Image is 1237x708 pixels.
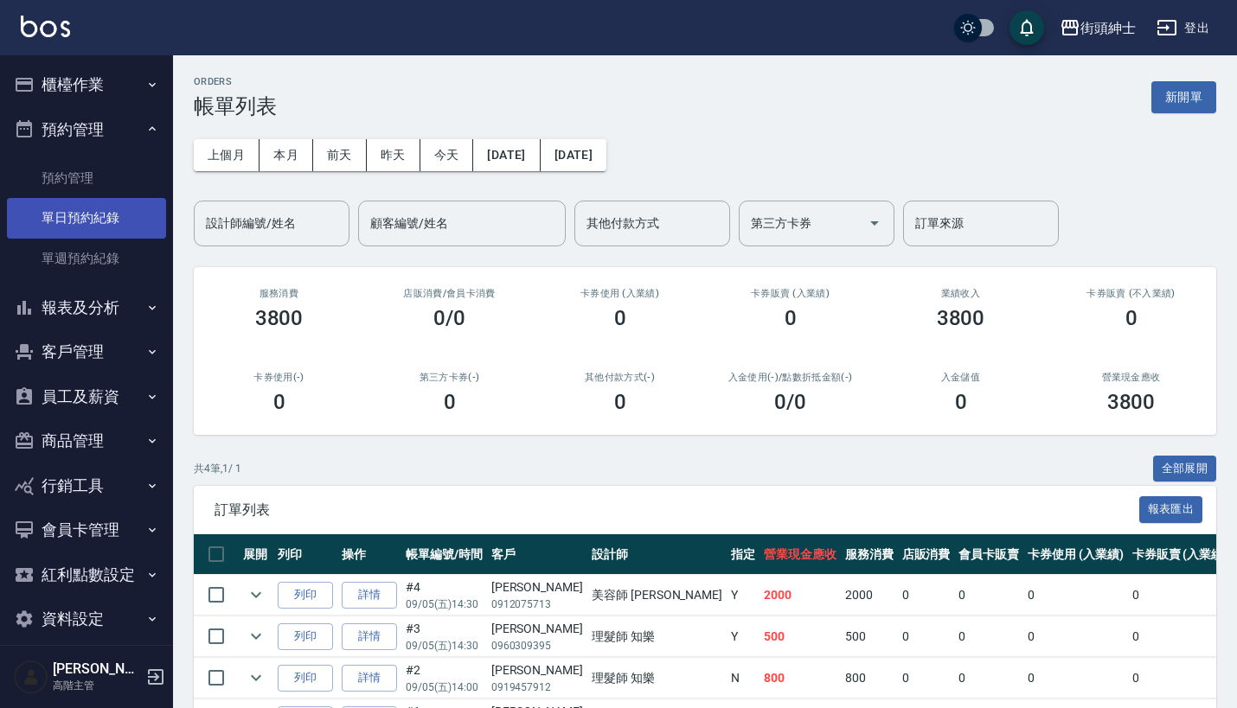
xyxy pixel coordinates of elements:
[401,534,487,575] th: 帳單編號/時間
[194,461,241,476] p: 共 4 筆, 1 / 1
[7,158,166,198] a: 預約管理
[541,139,606,171] button: [DATE]
[954,534,1023,575] th: 會員卡販賣
[587,534,727,575] th: 設計師
[727,575,760,616] td: Y
[7,418,166,463] button: 商品管理
[1128,658,1233,698] td: 0
[555,372,684,383] h2: 其他付款方式(-)
[255,306,304,330] h3: 3800
[1153,456,1217,482] button: 全部展開
[7,329,166,374] button: 客戶管理
[491,596,583,612] p: 0912075713
[243,665,269,691] button: expand row
[1023,534,1128,575] th: 卡券使用 (入業績)
[954,616,1023,657] td: 0
[898,616,955,657] td: 0
[785,306,797,330] h3: 0
[491,620,583,638] div: [PERSON_NAME]
[1139,496,1203,523] button: 報表匯出
[760,658,841,698] td: 800
[420,139,474,171] button: 今天
[487,534,587,575] th: 客戶
[1128,534,1233,575] th: 卡券販賣 (入業績)
[1023,616,1128,657] td: 0
[53,660,141,678] h5: [PERSON_NAME]
[21,16,70,37] img: Logo
[194,94,277,118] h3: 帳單列表
[194,139,260,171] button: 上個月
[841,575,898,616] td: 2000
[342,582,397,609] a: 詳情
[342,623,397,650] a: 詳情
[555,288,684,299] h2: 卡券使用 (入業績)
[1023,575,1128,616] td: 0
[841,534,898,575] th: 服務消費
[1125,306,1138,330] h3: 0
[278,582,333,609] button: 列印
[587,575,727,616] td: 美容師 [PERSON_NAME]
[7,463,166,508] button: 行銷工具
[1067,372,1195,383] h2: 營業現金應收
[1009,10,1044,45] button: save
[1150,12,1216,44] button: 登出
[7,552,166,597] button: 紅利點數設定
[260,139,313,171] button: 本月
[727,616,760,657] td: Y
[1128,616,1233,657] td: 0
[726,288,855,299] h2: 卡券販賣 (入業績)
[841,658,898,698] td: 800
[1151,88,1216,105] a: 新開單
[898,575,955,616] td: 0
[955,390,967,414] h3: 0
[614,390,626,414] h3: 0
[760,575,841,616] td: 2000
[1067,288,1195,299] h2: 卡券販賣 (不入業績)
[14,660,48,694] img: Person
[954,575,1023,616] td: 0
[433,306,465,330] h3: 0/0
[726,372,855,383] h2: 入金使用(-) /點數折抵金額(-)
[444,390,456,414] h3: 0
[401,658,487,698] td: #2
[861,209,888,237] button: Open
[937,306,985,330] h3: 3800
[491,661,583,679] div: [PERSON_NAME]
[367,139,420,171] button: 昨天
[760,534,841,575] th: 營業現金應收
[473,139,540,171] button: [DATE]
[243,582,269,608] button: expand row
[1023,658,1128,698] td: 0
[760,616,841,657] td: 500
[727,534,760,575] th: 指定
[896,288,1025,299] h2: 業績收入
[215,501,1139,519] span: 訂單列表
[401,575,487,616] td: #4
[406,679,483,695] p: 09/05 (五) 14:00
[215,288,343,299] h3: 服務消費
[273,534,337,575] th: 列印
[954,658,1023,698] td: 0
[587,658,727,698] td: 理髮師 知樂
[898,534,955,575] th: 店販消費
[491,638,583,654] p: 0960309395
[491,578,583,596] div: [PERSON_NAME]
[313,139,367,171] button: 前天
[215,372,343,383] h2: 卡券使用(-)
[273,390,285,414] h3: 0
[385,288,514,299] h2: 店販消費 /會員卡消費
[7,198,166,238] a: 單日預約紀錄
[727,658,760,698] td: N
[1107,390,1156,414] h3: 3800
[401,616,487,657] td: #3
[7,596,166,641] button: 資料設定
[278,665,333,692] button: 列印
[194,76,277,87] h2: ORDERS
[7,62,166,107] button: 櫃檯作業
[406,638,483,654] p: 09/05 (五) 14:30
[7,507,166,552] button: 會員卡管理
[587,616,727,657] td: 理髮師 知樂
[7,239,166,278] a: 單週預約紀錄
[337,534,401,575] th: 操作
[7,107,166,152] button: 預約管理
